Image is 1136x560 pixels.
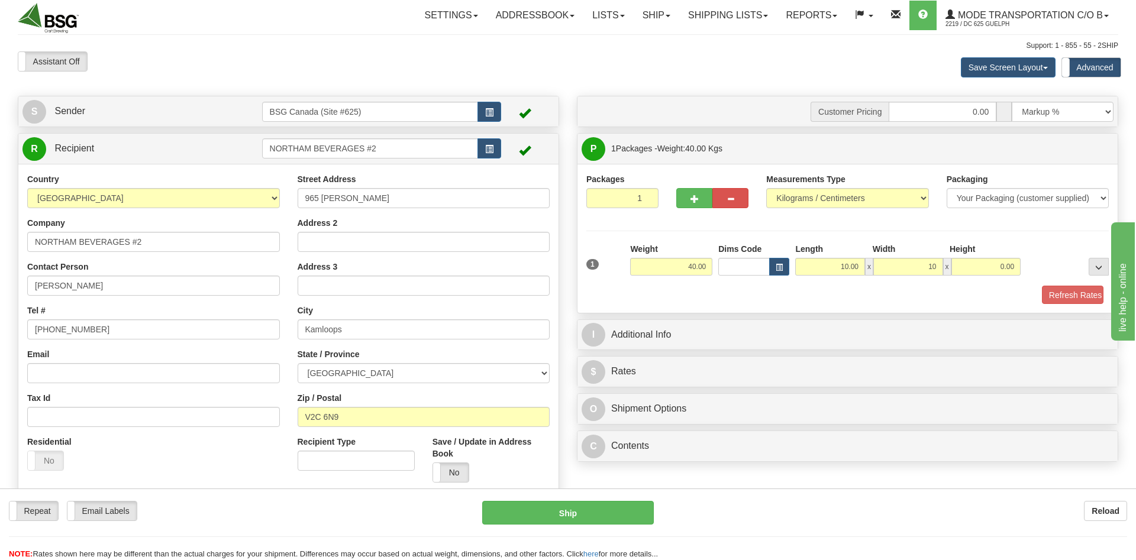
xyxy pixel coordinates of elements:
span: 2219 / DC 625 Guelph [945,18,1034,30]
a: Shipping lists [679,1,777,30]
span: Kgs [708,144,722,153]
div: live help - online [9,7,109,21]
label: Height [950,243,976,255]
a: S Sender [22,99,262,124]
button: Refresh Rates [1042,286,1103,304]
span: 40.00 [685,144,706,153]
a: Settings [416,1,487,30]
label: Address 2 [298,217,338,229]
label: Country [27,173,59,185]
div: Support: 1 - 855 - 55 - 2SHIP [18,41,1118,51]
label: Email Labels [67,501,137,520]
label: Address 3 [298,261,338,273]
a: here [583,549,599,558]
span: S [22,100,46,124]
label: Email [27,348,49,360]
label: No [28,451,63,470]
a: Reports [777,1,846,30]
label: City [298,305,313,316]
input: Enter a location [298,188,550,208]
span: x [865,258,873,276]
span: Recipient [54,143,94,153]
label: Packages [586,173,625,185]
a: P 1Packages -Weight:40.00 Kgs [582,137,1114,161]
a: CContents [582,434,1114,458]
a: $Rates [582,360,1114,384]
label: Residential [27,436,72,448]
input: Sender Id [262,102,479,122]
label: Assistant Off [18,52,87,71]
a: OShipment Options [582,397,1114,421]
span: Mode Transportation c/o B [955,10,1103,20]
iframe: chat widget [1109,219,1135,340]
a: IAdditional Info [582,323,1114,347]
span: O [582,397,605,421]
span: 1 [586,259,599,270]
span: NOTE: [9,549,33,558]
a: Ship [634,1,679,30]
label: Contact Person [27,261,88,273]
span: R [22,137,46,161]
input: Recipient Id [262,138,479,158]
label: Packaging [947,173,988,185]
span: I [582,323,605,347]
span: Sender [54,106,85,116]
span: $ [582,360,605,384]
a: Lists [583,1,633,30]
span: P [582,137,605,161]
button: Reload [1084,501,1127,521]
span: Weight: [657,144,722,153]
label: Weight [630,243,657,255]
label: Length [795,243,823,255]
button: Ship [482,501,654,525]
label: Street Address [298,173,356,185]
label: Recipient Type [298,436,356,448]
a: Addressbook [487,1,584,30]
span: 1 [611,144,616,153]
label: Repeat [9,501,58,520]
label: Advanced [1062,58,1121,77]
span: Packages - [611,137,722,160]
button: Save Screen Layout [961,57,1056,77]
label: Width [873,243,896,255]
label: State / Province [298,348,360,360]
div: ... [1089,258,1109,276]
label: Zip / Postal [298,392,342,404]
img: logo2219.jpg [18,3,79,33]
span: Customer Pricing [811,102,889,122]
a: R Recipient [22,137,235,161]
label: Tel # [27,305,46,316]
span: x [943,258,951,276]
label: Company [27,217,65,229]
b: Reload [1092,506,1119,516]
label: No [433,463,469,482]
label: Save / Update in Address Book [433,436,550,459]
label: Tax Id [27,392,50,404]
label: Dims Code [718,243,761,255]
a: Mode Transportation c/o B 2219 / DC 625 Guelph [937,1,1118,30]
label: Measurements Type [766,173,845,185]
span: C [582,435,605,458]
